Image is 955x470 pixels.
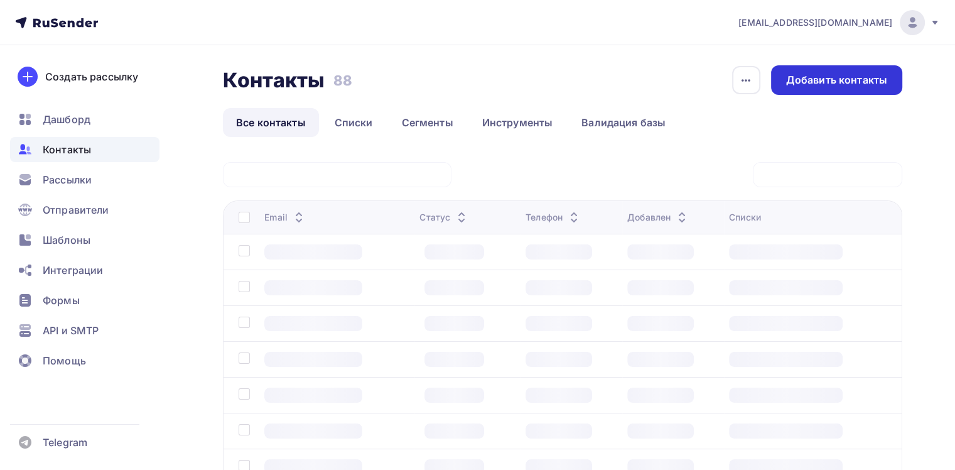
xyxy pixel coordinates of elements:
[43,435,87,450] span: Telegram
[568,108,679,137] a: Валидация базы
[786,73,887,87] div: Добавить контакты
[627,211,689,224] div: Добавлен
[264,211,306,224] div: Email
[738,16,892,29] span: [EMAIL_ADDRESS][DOMAIN_NAME]
[43,353,86,368] span: Помощь
[45,69,138,84] div: Создать рассылку
[738,10,940,35] a: [EMAIL_ADDRESS][DOMAIN_NAME]
[10,288,159,313] a: Формы
[419,211,469,224] div: Статус
[321,108,386,137] a: Списки
[43,232,90,248] span: Шаблоны
[43,202,109,217] span: Отправители
[43,172,92,187] span: Рассылки
[43,323,99,338] span: API и SMTP
[333,72,352,89] h3: 88
[10,137,159,162] a: Контакты
[729,211,761,224] div: Списки
[389,108,467,137] a: Сегменты
[223,68,325,93] h2: Контакты
[469,108,566,137] a: Инструменты
[223,108,319,137] a: Все контакты
[10,107,159,132] a: Дашборд
[43,112,90,127] span: Дашборд
[43,293,80,308] span: Формы
[10,167,159,192] a: Рассылки
[526,211,581,224] div: Телефон
[43,142,91,157] span: Контакты
[10,227,159,253] a: Шаблоны
[43,263,103,278] span: Интеграции
[10,197,159,222] a: Отправители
